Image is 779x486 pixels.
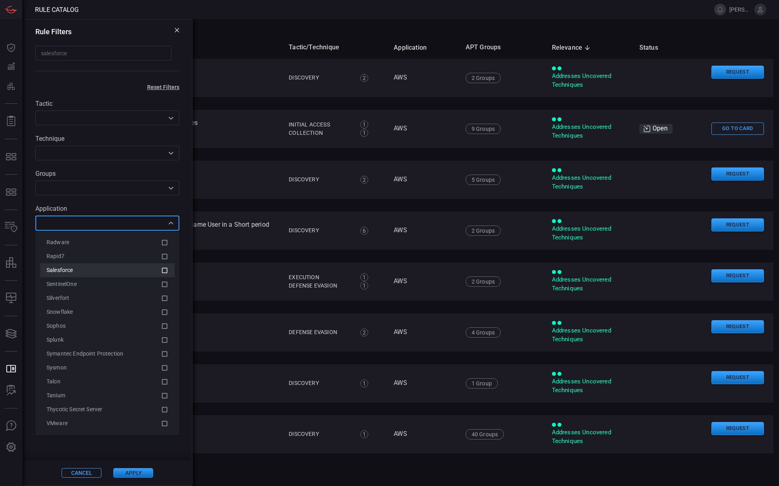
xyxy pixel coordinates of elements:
[360,129,368,137] div: 1
[40,249,175,263] li: Rapid7
[711,320,764,333] button: Request
[35,6,79,14] span: Rule Catalog
[47,336,64,343] span: Splunk
[47,406,102,412] span: Thycotic Secret Server
[47,253,64,259] span: Rapid7
[40,277,175,291] li: SentinelOne
[47,309,73,315] span: Snowflake
[165,183,177,194] button: Open
[40,319,175,333] li: Sophos
[552,43,593,52] span: Relevance
[40,305,175,319] li: Snowflake
[40,263,175,277] li: Salesforce
[552,327,627,344] div: Addresses Uncovered Techniques
[387,415,459,453] td: AWS
[35,46,171,60] input: Search for keyword
[729,6,751,13] span: [PERSON_NAME][EMAIL_ADDRESS][DOMAIN_NAME]
[2,438,21,457] button: Preferences
[47,295,70,301] span: Silverfort
[387,212,459,250] td: AWS
[35,100,179,107] label: Tactic
[165,113,177,124] button: Open
[289,129,351,137] div: Collection
[466,124,501,134] div: 9 Groups
[360,430,368,438] div: 1
[35,205,179,212] label: Application
[289,379,351,387] div: Discovery
[2,183,21,202] button: MITRE - Detection Posture
[552,428,627,445] div: Addresses Uncovered Techniques
[134,84,192,90] button: Reset Filters
[639,43,668,52] span: Status
[360,379,368,387] div: 1
[35,27,72,36] h3: Rule Filters
[466,429,504,439] div: 40 Groups
[2,112,21,131] button: Reports
[711,218,764,231] button: Request
[40,235,175,249] li: Radware
[289,121,351,129] div: Initial Access
[711,269,764,282] button: Request
[289,430,351,438] div: Discovery
[552,174,627,191] div: Addresses Uncovered Techniques
[47,323,66,329] span: Sophos
[2,324,21,343] button: Cards
[40,347,175,361] li: Symantec Endpoint Protection
[282,36,387,59] th: Tactic/Technique
[289,328,351,336] div: Defense Evasion
[40,375,175,389] li: Talon
[2,416,21,435] button: Ask Us A Question
[40,389,175,402] li: Tanium
[165,148,177,159] button: Open
[466,226,501,236] div: 2 Groups
[40,402,175,416] li: Thycotic Secret Server
[711,167,764,181] button: Request
[2,381,21,400] button: ALERT ANALYSIS
[466,378,498,389] div: 1 Group
[40,291,175,305] li: Silverfort
[2,218,21,237] button: Inventory
[2,38,21,57] button: Dashboard
[387,110,459,148] td: AWS
[62,468,101,478] button: Cancel
[360,176,368,184] div: 2
[47,378,60,385] span: Talon
[35,135,179,142] label: Technique
[2,360,21,379] button: Rule Catalog
[47,267,73,273] span: Salesforce
[466,175,501,185] div: 5 Groups
[2,76,21,95] button: Preventions
[552,377,627,395] div: Addresses Uncovered Techniques
[466,73,501,83] div: 2 Groups
[387,313,459,352] td: AWS
[711,371,764,384] button: Request
[552,123,627,140] div: Addresses Uncovered Techniques
[2,57,21,76] button: Detections
[387,59,459,97] td: AWS
[360,121,368,128] div: 1
[360,227,368,235] div: 6
[2,253,21,272] button: assets
[2,147,21,166] button: MITRE - Exposures
[2,289,21,308] button: Compliance Monitoring
[289,175,351,184] div: Discovery
[552,225,627,242] div: Addresses Uncovered Techniques
[466,327,501,338] div: 4 Groups
[552,72,627,89] div: Addresses Uncovered Techniques
[113,468,153,478] button: Apply
[289,273,351,282] div: Execution
[360,329,368,336] div: 2
[639,124,672,134] div: Open
[711,122,764,135] button: Go To Card
[711,422,764,435] button: Request
[360,273,368,281] div: 1
[47,420,68,426] span: VMware
[47,239,69,245] span: Radware
[165,218,177,229] button: Close
[40,416,175,430] li: VMware
[360,282,368,290] div: 1
[387,364,459,402] td: AWS
[459,36,546,59] th: APT Groups
[40,361,175,375] li: Sysmon
[289,282,351,290] div: Defense Evasion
